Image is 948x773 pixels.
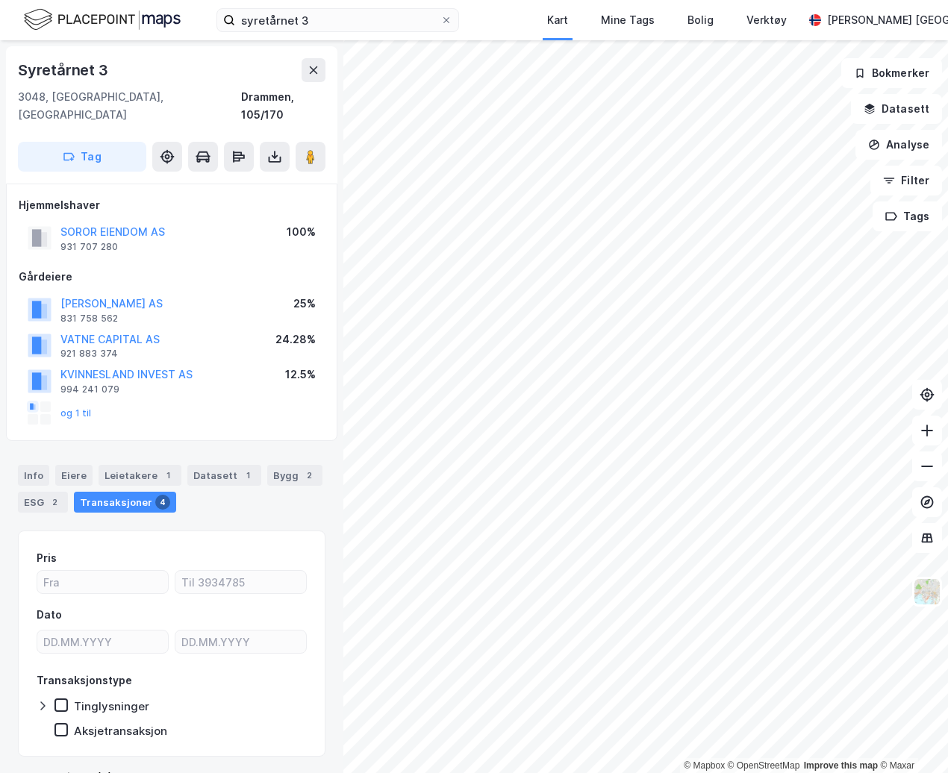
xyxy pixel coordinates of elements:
[746,11,787,29] div: Verktøy
[60,241,118,253] div: 931 707 280
[74,699,149,713] div: Tinglysninger
[235,9,440,31] input: Søk på adresse, matrikkel, gårdeiere, leietakere eller personer
[47,495,62,510] div: 2
[240,468,255,483] div: 1
[74,492,176,513] div: Transaksjoner
[870,166,942,195] button: Filter
[19,196,325,214] div: Hjemmelshaver
[285,366,316,384] div: 12.5%
[547,11,568,29] div: Kart
[287,223,316,241] div: 100%
[841,58,942,88] button: Bokmerker
[55,465,93,486] div: Eiere
[155,495,170,510] div: 4
[18,58,111,82] div: Syretårnet 3
[160,468,175,483] div: 1
[728,760,800,771] a: OpenStreetMap
[175,571,306,593] input: Til 3934785
[687,11,714,29] div: Bolig
[267,465,322,486] div: Bygg
[24,7,181,33] img: logo.f888ab2527a4732fd821a326f86c7f29.svg
[37,630,168,653] input: DD.MM.YYYY
[18,142,146,172] button: Tag
[684,760,725,771] a: Mapbox
[74,724,167,738] div: Aksjetransaksjon
[302,468,316,483] div: 2
[19,268,325,286] div: Gårdeiere
[37,571,168,593] input: Fra
[241,88,325,124] div: Drammen, 105/170
[275,331,316,348] div: 24.28%
[37,672,132,689] div: Transaksjonstype
[873,701,948,773] iframe: Chat Widget
[851,94,942,124] button: Datasett
[804,760,878,771] a: Improve this map
[37,606,62,624] div: Dato
[293,295,316,313] div: 25%
[187,465,261,486] div: Datasett
[601,11,655,29] div: Mine Tags
[60,313,118,325] div: 831 758 562
[99,465,181,486] div: Leietakere
[873,701,948,773] div: Kontrollprogram for chat
[873,201,942,231] button: Tags
[18,465,49,486] div: Info
[913,578,941,606] img: Z
[18,492,68,513] div: ESG
[37,549,57,567] div: Pris
[18,88,241,124] div: 3048, [GEOGRAPHIC_DATA], [GEOGRAPHIC_DATA]
[60,348,118,360] div: 921 883 374
[855,130,942,160] button: Analyse
[175,630,306,653] input: DD.MM.YYYY
[60,384,119,395] div: 994 241 079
